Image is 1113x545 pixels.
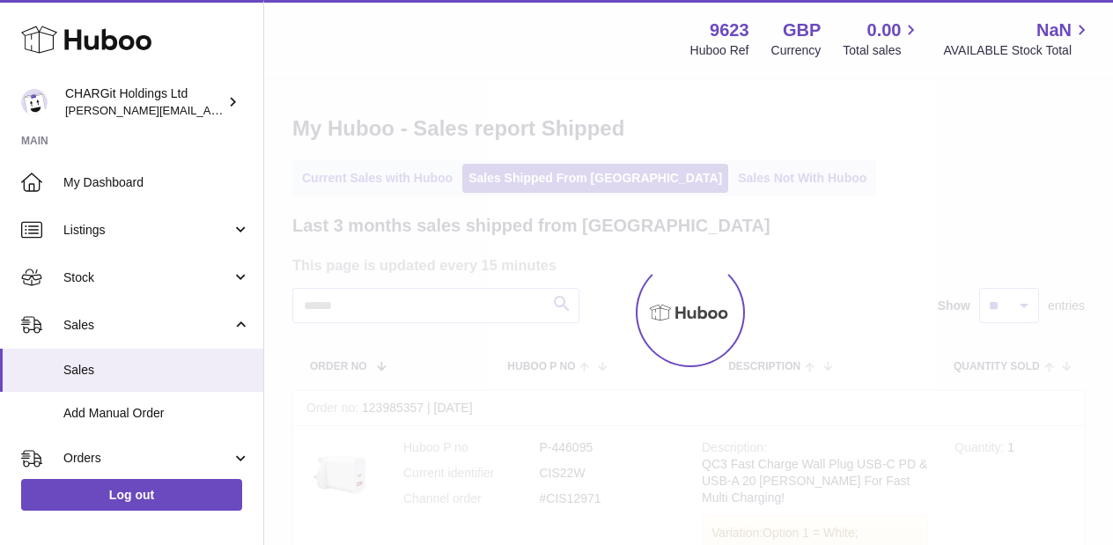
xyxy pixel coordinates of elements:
[843,18,921,59] a: 0.00 Total sales
[710,18,749,42] strong: 9623
[783,18,821,42] strong: GBP
[65,85,224,119] div: CHARGit Holdings Ltd
[1036,18,1072,42] span: NaN
[63,317,232,334] span: Sales
[771,42,822,59] div: Currency
[63,362,250,379] span: Sales
[63,405,250,422] span: Add Manual Order
[63,269,232,286] span: Stock
[63,450,232,467] span: Orders
[690,42,749,59] div: Huboo Ref
[843,42,921,59] span: Total sales
[943,18,1092,59] a: NaN AVAILABLE Stock Total
[21,479,242,511] a: Log out
[63,174,250,191] span: My Dashboard
[943,42,1092,59] span: AVAILABLE Stock Total
[63,222,232,239] span: Listings
[65,103,353,117] span: [PERSON_NAME][EMAIL_ADDRESS][DOMAIN_NAME]
[867,18,902,42] span: 0.00
[21,89,48,115] img: francesca@chargit.co.uk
